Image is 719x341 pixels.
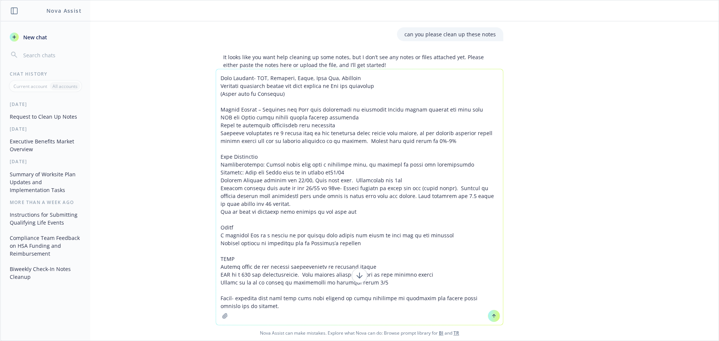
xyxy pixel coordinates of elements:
[46,7,82,15] h1: Nova Assist
[223,53,496,69] p: It looks like you want help cleaning up some notes, but I don’t see any notes or files attached y...
[7,30,84,44] button: New chat
[13,83,47,89] p: Current account
[22,50,81,60] input: Search chats
[1,158,90,165] div: [DATE]
[7,110,84,123] button: Request to Clean Up Notes
[1,101,90,107] div: [DATE]
[3,325,716,341] span: Nova Assist can make mistakes. Explore what Nova can do: Browse prompt library for and
[7,208,84,229] button: Instructions for Submitting Qualifying Life Events
[1,199,90,205] div: More than a week ago
[7,263,84,283] button: Biweekly Check-In Notes Cleanup
[52,83,78,89] p: All accounts
[22,33,47,41] span: New chat
[453,330,459,336] a: TR
[1,71,90,77] div: Chat History
[1,126,90,132] div: [DATE]
[7,232,84,260] button: Compliance Team Feedback on HSA Funding and Reimbursement
[439,330,443,336] a: BI
[7,135,84,155] button: Executive Benefits Market Overview
[404,30,496,38] p: can you please clean up these notes
[216,69,503,325] textarea: LOR ipsu dolors- ametcon adipis elit seddoe te inci. Utlabo etdolor magn aliq en Adminimv Quisno ...
[7,168,84,196] button: Summary of Worksite Plan Updates and Implementation Tasks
